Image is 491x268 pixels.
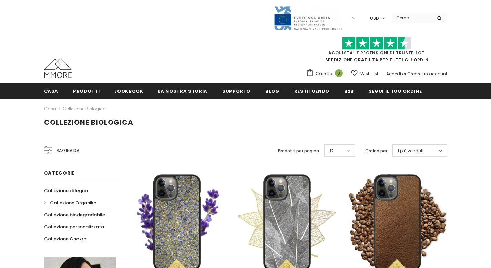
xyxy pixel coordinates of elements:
span: SPEDIZIONE GRATUITA PER TUTTI GLI ORDINI [306,40,447,63]
span: 12 [330,147,334,154]
a: Collezione Organika [44,197,96,209]
a: Wish List [351,68,378,80]
a: Acquista le recensioni di TrustPilot [328,50,425,56]
a: supporto [222,83,250,99]
label: Ordina per [365,147,387,154]
span: Segui il tuo ordine [369,88,422,94]
a: Collezione biodegradabile [44,209,105,221]
a: Creare un account [407,71,447,77]
span: Carrello [316,70,332,77]
span: Collezione biodegradabile [44,212,105,218]
span: I più venduti [398,147,423,154]
span: Casa [44,88,59,94]
a: Casa [44,83,59,99]
span: Prodotti [73,88,100,94]
span: Collezione di legno [44,187,88,194]
a: Segui il tuo ordine [369,83,422,99]
a: Carrello 0 [306,69,346,79]
span: Lookbook [114,88,143,94]
a: Lookbook [114,83,143,99]
span: Blog [265,88,279,94]
a: La nostra storia [158,83,207,99]
span: Raffina da [57,147,79,154]
span: Collezione Organika [50,199,96,206]
a: Restituendo [294,83,329,99]
span: USD [370,15,379,22]
a: Collezione Chakra [44,233,86,245]
label: Prodotti per pagina [278,147,319,154]
a: Casa [44,105,56,113]
img: Fidati di Pilot Stars [342,37,411,50]
span: B2B [344,88,354,94]
span: Wish List [360,70,378,77]
input: Search Site [392,13,432,23]
a: Collezione di legno [44,185,88,197]
a: Javni Razpis [274,15,342,21]
span: or [402,71,406,77]
a: Blog [265,83,279,99]
img: Casi MMORE [44,59,72,78]
a: B2B [344,83,354,99]
a: Collezione biologica [63,106,106,112]
span: supporto [222,88,250,94]
span: Collezione Chakra [44,236,86,242]
a: Prodotti [73,83,100,99]
span: Categorie [44,169,75,176]
span: 0 [335,69,343,77]
span: Restituendo [294,88,329,94]
a: Accedi [386,71,401,77]
span: Collezione personalizzata [44,224,104,230]
a: Collezione personalizzata [44,221,104,233]
img: Javni Razpis [274,6,342,31]
span: Collezione biologica [44,117,133,127]
span: La nostra storia [158,88,207,94]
